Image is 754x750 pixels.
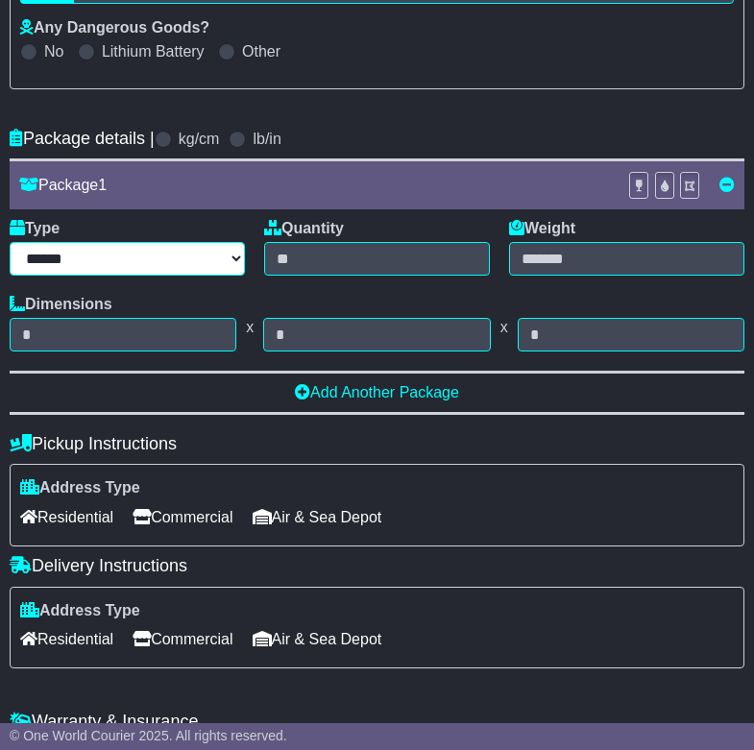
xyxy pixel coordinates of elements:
[179,130,220,148] label: kg/cm
[98,177,107,193] span: 1
[10,434,744,454] h4: Pickup Instructions
[10,129,155,149] h4: Package details |
[253,624,382,654] span: Air & Sea Depot
[264,219,344,237] label: Quantity
[253,502,382,532] span: Air & Sea Depot
[10,728,287,743] span: © One World Courier 2025. All rights reserved.
[242,42,280,60] label: Other
[44,42,63,60] label: No
[20,601,140,619] label: Address Type
[10,219,60,237] label: Type
[20,18,209,36] label: Any Dangerous Goods?
[20,624,113,654] span: Residential
[236,318,263,336] span: x
[133,502,232,532] span: Commercial
[10,556,744,576] h4: Delivery Instructions
[719,177,735,193] a: Remove this item
[10,295,112,313] label: Dimensions
[102,42,205,60] label: Lithium Battery
[20,502,113,532] span: Residential
[10,176,619,194] div: Package
[295,384,459,400] a: Add Another Package
[509,219,575,237] label: Weight
[10,712,744,732] h4: Warranty & Insurance
[20,478,140,496] label: Address Type
[253,130,280,148] label: lb/in
[491,318,518,336] span: x
[133,624,232,654] span: Commercial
